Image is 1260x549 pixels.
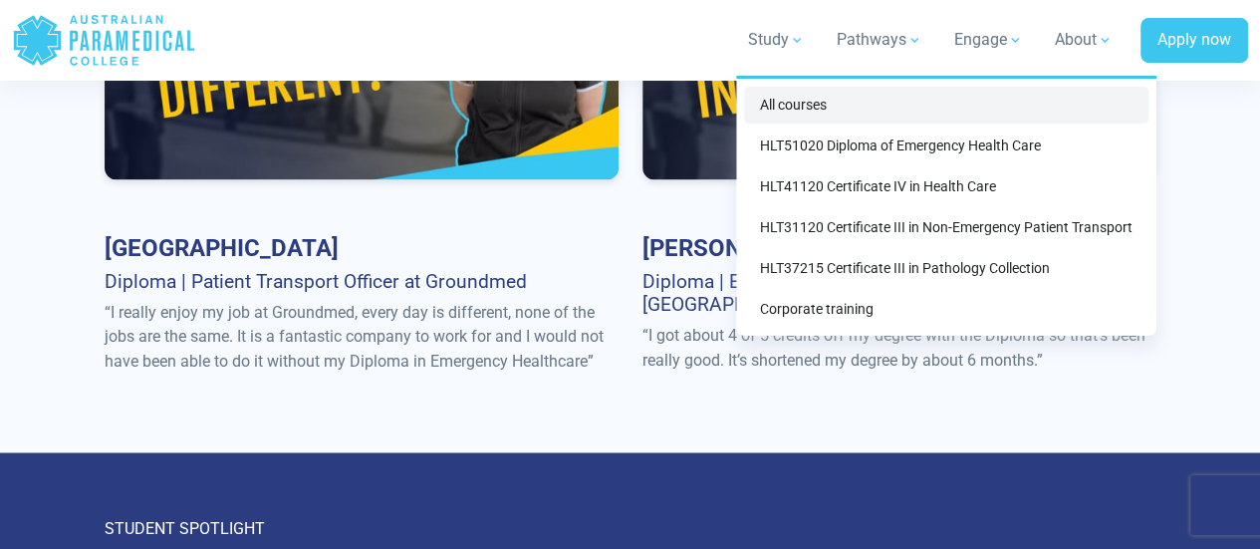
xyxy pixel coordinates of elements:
[736,76,1156,336] div: Study
[105,234,618,263] h3: [GEOGRAPHIC_DATA]
[105,301,618,373] p: “I really enjoy my job at Groundmed, every day is different, none of the jobs are the same. It is...
[1043,12,1125,68] a: About
[942,12,1035,68] a: Engage
[744,291,1148,328] a: Corporate training
[744,209,1148,246] a: HLT31120 Certificate III in Non-Emergency Patient Transport
[825,12,934,68] a: Pathways
[105,516,618,540] p: STUDENT SPOTLIGHT
[642,270,1155,316] h4: Diploma | Employed & Further Studying at [GEOGRAPHIC_DATA]
[744,128,1148,164] a: HLT51020 Diploma of Emergency Health Care
[744,168,1148,205] a: HLT41120 Certificate IV in Health Care
[642,234,1155,263] h3: [PERSON_NAME]
[736,12,817,68] a: Study
[12,8,196,73] a: Australian Paramedical College
[105,270,618,293] h4: Diploma | Patient Transport Officer at Groundmed
[642,324,1155,372] p: “I got about 4 of 5 credits off my degree with the Diploma so that’s been really good. It’s short...
[1140,18,1248,64] a: Apply now
[744,87,1148,124] a: All courses
[744,250,1148,287] a: HLT37215 Certificate III in Pathology Collection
